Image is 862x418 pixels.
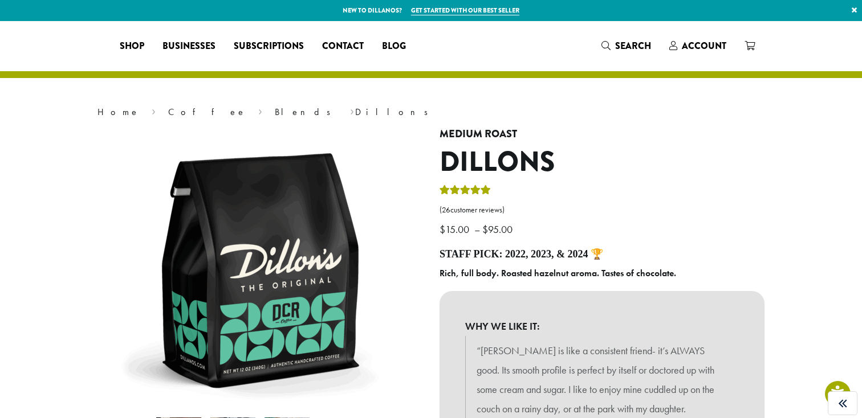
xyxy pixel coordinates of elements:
[440,223,445,236] span: $
[440,267,676,279] b: Rich, full body. Roasted hazelnut aroma. Tastes of chocolate.
[592,36,660,55] a: Search
[350,101,354,119] span: ›
[275,106,338,118] a: Blends
[411,6,519,15] a: Get started with our best seller
[440,248,765,261] h4: Staff Pick: 2022, 2023, & 2024 🏆
[97,106,140,118] a: Home
[322,39,364,54] span: Contact
[442,205,450,215] span: 26
[682,39,726,52] span: Account
[482,223,515,236] bdi: 95.00
[440,223,472,236] bdi: 15.00
[258,101,262,119] span: ›
[162,39,215,54] span: Businesses
[97,105,765,119] nav: Breadcrumb
[465,317,739,336] b: WHY WE LIKE IT:
[168,106,246,118] a: Coffee
[120,39,144,54] span: Shop
[482,223,488,236] span: $
[440,183,491,200] div: Rated 5.00 out of 5
[111,37,153,55] a: Shop
[440,204,765,216] a: (26customer reviews)
[382,39,406,54] span: Blog
[234,39,304,54] span: Subscriptions
[477,341,727,418] p: “[PERSON_NAME] is like a consistent friend- it’s ALWAYS good. Its smooth profile is perfect by it...
[440,128,765,141] h4: Medium Roast
[615,39,651,52] span: Search
[440,146,765,179] h1: Dillons
[152,101,156,119] span: ›
[474,223,480,236] span: –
